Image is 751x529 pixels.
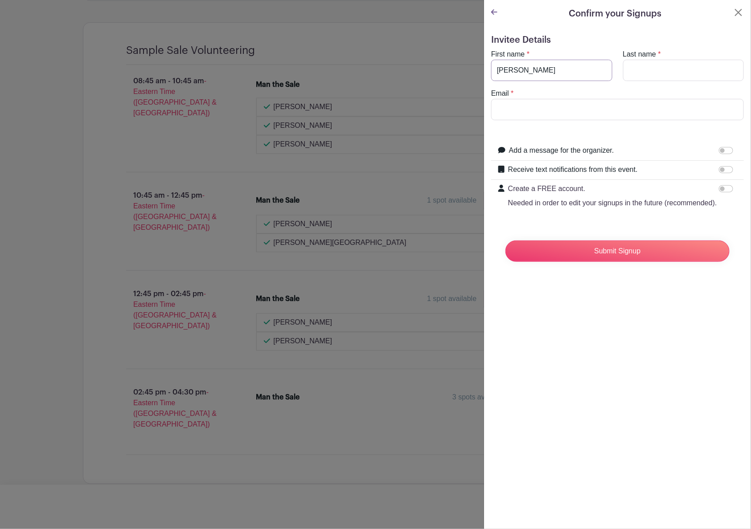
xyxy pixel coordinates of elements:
[508,164,638,175] label: Receive text notifications from this event.
[509,145,614,156] label: Add a message for the organizer.
[623,49,657,60] label: Last name
[491,49,525,60] label: First name
[491,88,509,99] label: Email
[491,35,744,45] h5: Invitee Details
[569,7,662,20] h5: Confirm your Signups
[508,198,717,208] p: Needed in order to edit your signups in the future (recommended).
[508,183,717,194] p: Create a FREE account.
[733,7,744,18] button: Close
[505,240,730,262] input: Submit Signup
